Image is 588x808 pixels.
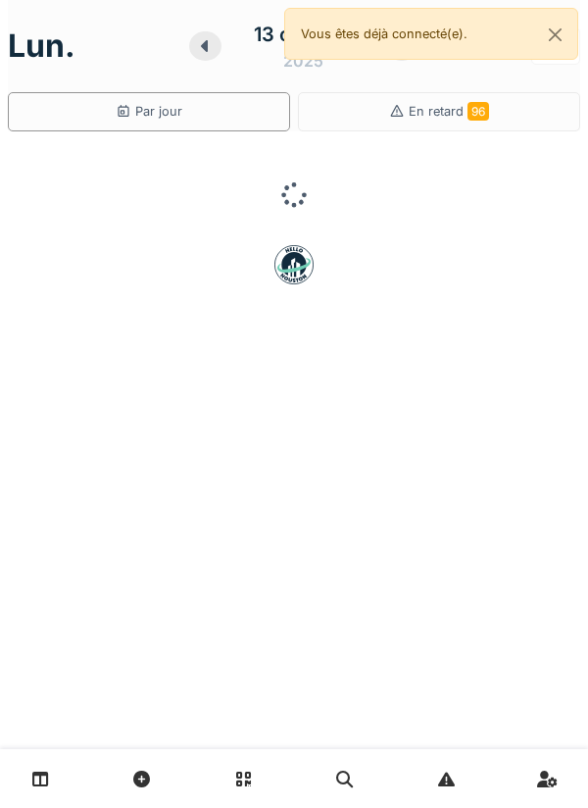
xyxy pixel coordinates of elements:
[116,102,182,121] div: Par jour
[533,9,577,61] button: Close
[467,102,489,121] span: 96
[254,20,353,49] div: 13 octobre
[8,27,75,65] h1: lun.
[284,8,578,60] div: Vous êtes déjà connecté(e).
[283,49,323,73] div: 2025
[409,104,489,119] span: En retard
[274,245,314,284] img: badge-BVDL4wpA.svg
